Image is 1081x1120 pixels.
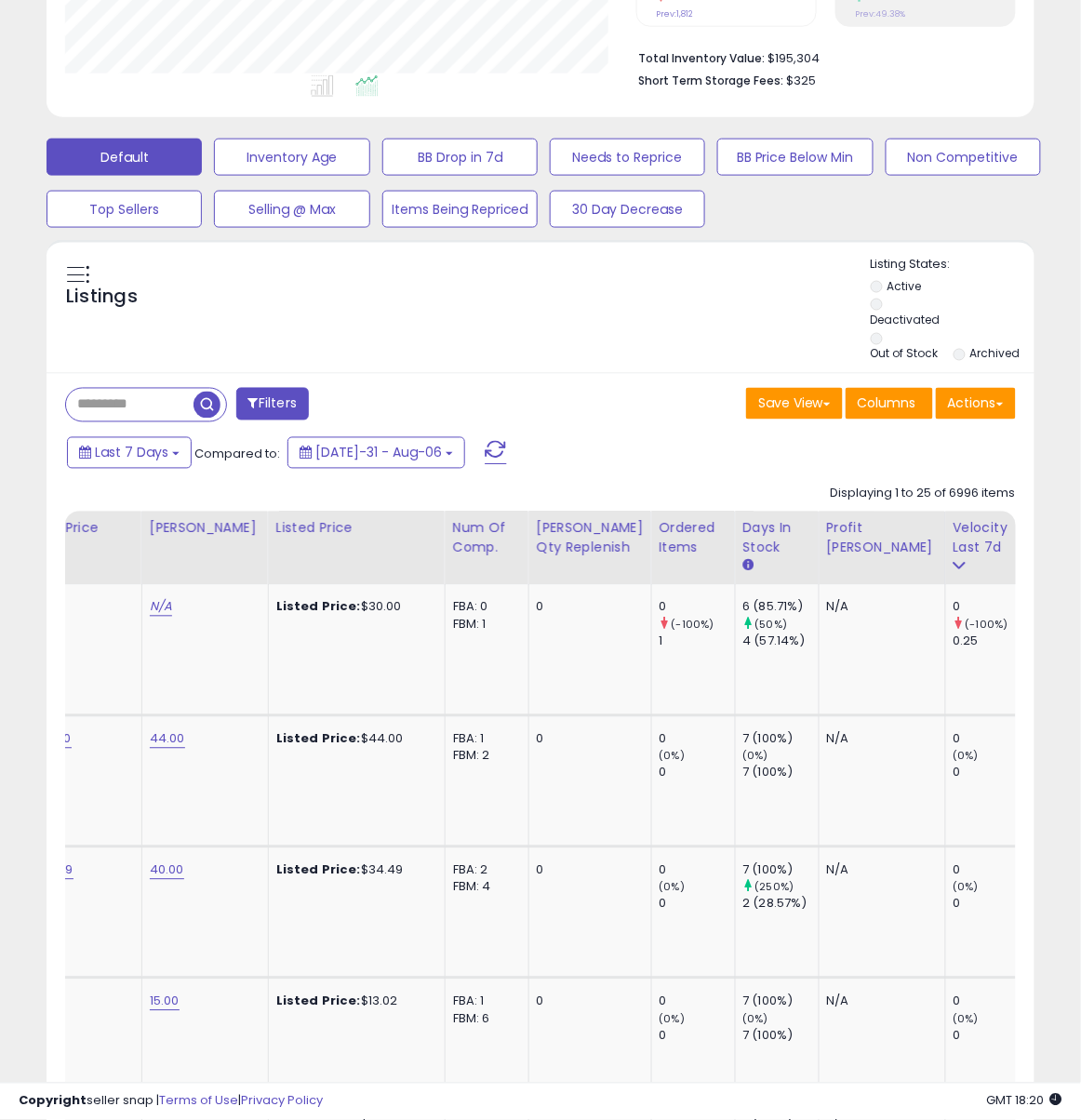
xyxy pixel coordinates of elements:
div: 0 [660,993,735,1010]
div: 0 [537,862,637,879]
small: (0%) [660,1012,686,1027]
a: N/A [150,598,172,617]
button: Non Competitive [886,139,1041,176]
button: Columns [846,388,933,420]
button: Selling @ Max [214,191,369,228]
div: 0 [537,599,637,616]
div: seller snap | | [19,1093,323,1111]
button: Actions [936,388,1016,420]
div: 0 [660,731,735,748]
div: 7 (100%) [743,862,819,879]
button: BB Drop in 7d [382,139,538,176]
button: Default [47,139,202,176]
div: 7 (100%) [743,993,819,1010]
label: Deactivated [871,312,941,327]
b: Short Term Storage Fees: [639,73,784,88]
div: FBM: 2 [453,748,514,765]
div: FBA: 1 [453,731,514,748]
div: FBA: 0 [453,599,514,616]
div: 0 [954,599,1029,616]
div: FBA: 1 [453,993,514,1010]
span: Columns [858,394,916,413]
span: [DATE]-31 - Aug-06 [315,444,442,462]
a: Terms of Use [159,1092,238,1110]
b: Total Inventory Value: [639,50,766,66]
small: (0%) [743,1012,769,1027]
div: 6 (85.71%) [743,599,819,616]
div: 0 [660,862,735,879]
span: Compared to: [194,446,280,463]
small: (0%) [660,880,686,895]
button: [DATE]-31 - Aug-06 [287,437,465,469]
a: Privacy Policy [241,1092,323,1110]
div: 7 (100%) [743,1028,819,1045]
small: (0%) [954,880,980,895]
div: [PERSON_NAME] [150,519,260,539]
div: 2 (28.57%) [743,896,819,913]
button: Items Being Repriced [382,191,538,228]
small: (-100%) [966,618,1008,633]
strong: Copyright [19,1092,87,1110]
div: Profit [PERSON_NAME] [827,519,938,558]
div: $30.00 [276,599,431,616]
small: (0%) [954,1012,980,1027]
small: (0%) [954,749,980,764]
small: Prev: 1,812 [657,8,694,20]
div: Velocity Last 7d [954,519,1021,558]
div: 4 (57.14%) [743,633,819,650]
p: Listing States: [871,256,1034,273]
button: Needs to Reprice [550,139,705,176]
div: 7 (100%) [743,731,819,748]
button: BB Price Below Min [717,139,873,176]
small: (-100%) [672,618,714,633]
b: Listed Price: [276,598,361,616]
small: Days In Stock. [743,558,754,575]
b: Listed Price: [276,730,361,748]
div: 7 (100%) [743,765,819,781]
div: Displaying 1 to 25 of 6996 items [831,486,1016,503]
div: N/A [827,599,931,616]
small: (0%) [660,749,686,764]
small: (0%) [743,749,769,764]
b: Listed Price: [276,993,361,1010]
div: Min Price [38,519,134,539]
div: $44.00 [276,731,431,748]
div: 0 [660,765,735,781]
div: 0 [537,731,637,748]
li: $195,304 [639,46,1002,68]
div: FBA: 2 [453,862,514,879]
div: 0 [954,993,1029,1010]
button: Filters [236,388,309,420]
div: Ordered Items [660,519,727,558]
div: 0 [660,1028,735,1045]
a: 44.00 [150,730,185,749]
small: Prev: 49.38% [856,8,906,20]
b: Listed Price: [276,861,361,879]
div: Num of Comp. [453,519,521,558]
h5: Listings [66,284,138,310]
label: Active [887,278,921,294]
div: FBM: 4 [453,879,514,896]
div: 0 [660,599,735,616]
button: Top Sellers [47,191,202,228]
div: 0 [954,1028,1029,1045]
th: Please note that this number is a calculation based on your required days of coverage and your ve... [528,512,651,585]
div: $13.02 [276,993,431,1010]
button: Last 7 Days [67,437,192,469]
a: 15.00 [150,993,180,1011]
div: 0 [537,993,637,1010]
span: Last 7 Days [95,444,168,462]
div: FBM: 1 [453,617,514,633]
div: 0 [954,862,1029,879]
div: 0 [954,765,1029,781]
div: 0 [660,896,735,913]
div: 0.25 [954,633,1029,650]
button: Save View [746,388,843,420]
span: $325 [787,72,817,89]
small: (250%) [755,880,794,895]
div: N/A [827,862,931,879]
div: N/A [827,993,931,1010]
label: Archived [969,346,1020,362]
div: 1 [660,633,735,650]
div: [PERSON_NAME] Qty Replenish [537,519,644,558]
